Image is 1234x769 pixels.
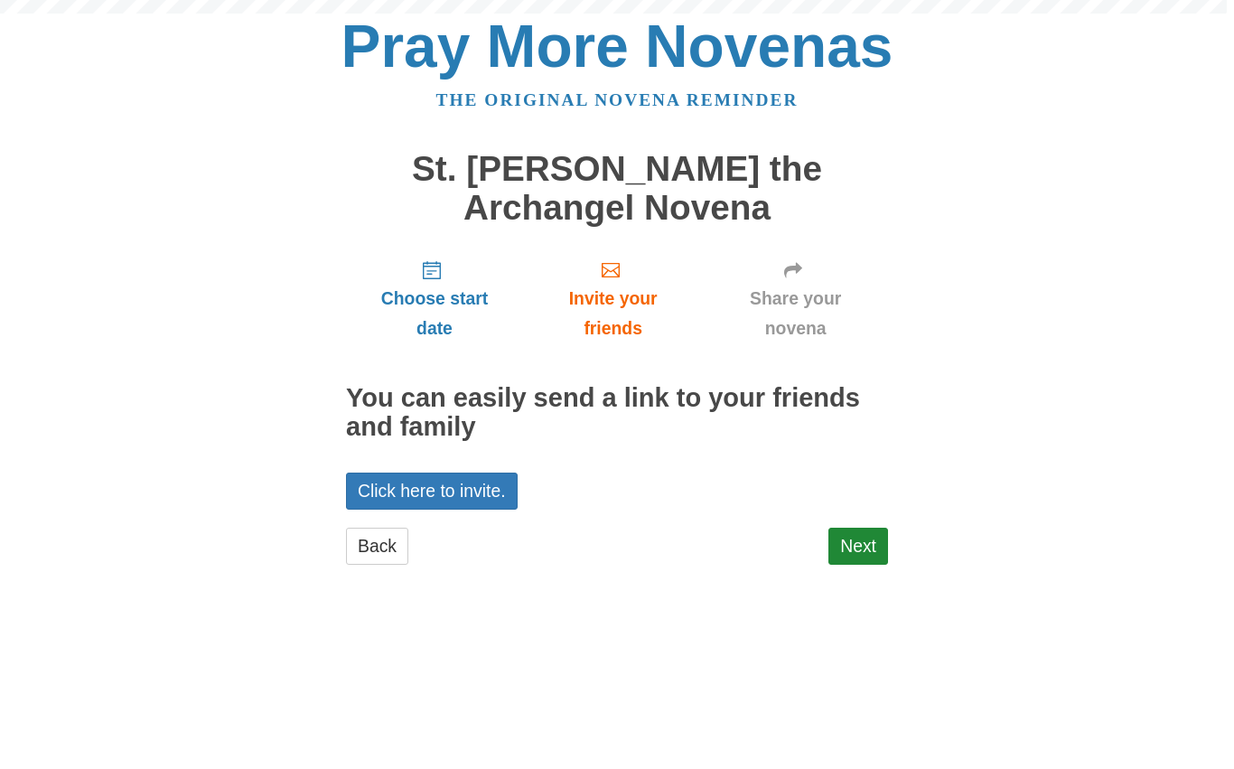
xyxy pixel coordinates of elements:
h1: St. [PERSON_NAME] the Archangel Novena [346,150,888,227]
a: Pray More Novenas [341,13,893,80]
a: Next [828,528,888,565]
a: The original novena reminder [436,90,799,109]
a: Invite your friends [523,245,703,352]
h2: You can easily send a link to your friends and family [346,384,888,442]
a: Click here to invite. [346,473,518,510]
a: Back [346,528,408,565]
a: Choose start date [346,245,523,352]
span: Invite your friends [541,284,685,343]
span: Choose start date [364,284,505,343]
a: Share your novena [703,245,888,352]
span: Share your novena [721,284,870,343]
